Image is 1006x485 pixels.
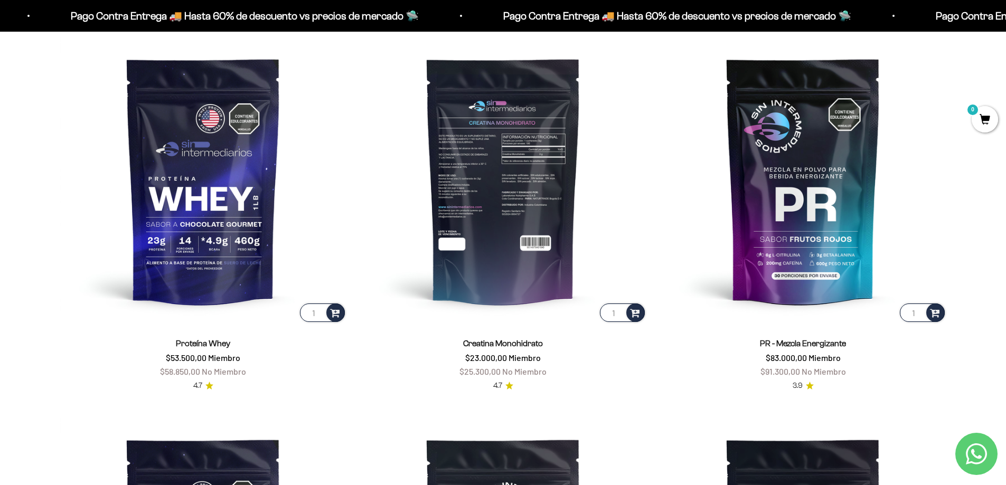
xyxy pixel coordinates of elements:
a: Creatina Monohidrato [463,339,543,348]
a: 4.74.7 de 5.0 estrellas [193,380,213,392]
span: $23.000,00 [465,353,507,363]
span: No Miembro [202,366,246,376]
span: No Miembro [802,366,846,376]
span: $58.850,00 [160,366,200,376]
a: 0 [972,115,998,126]
a: PR - Mezcla Energizante [760,339,846,348]
span: $91.300,00 [760,366,800,376]
span: 4.7 [493,380,502,392]
span: No Miembro [502,366,547,376]
span: $83.000,00 [766,353,807,363]
span: Miembro [509,353,541,363]
span: Miembro [808,353,841,363]
span: Miembro [208,353,240,363]
span: 3.9 [793,380,803,392]
a: 4.74.7 de 5.0 estrellas [493,380,513,392]
p: Pago Contra Entrega 🚚 Hasta 60% de descuento vs precios de mercado 🛸 [67,7,415,24]
mark: 0 [966,103,979,116]
a: Proteína Whey [176,339,230,348]
span: $53.500,00 [166,353,206,363]
a: 3.93.9 de 5.0 estrellas [793,380,814,392]
span: 4.7 [193,380,202,392]
span: $25.300,00 [459,366,501,376]
img: Creatina Monohidrato [360,37,647,324]
p: Pago Contra Entrega 🚚 Hasta 60% de descuento vs precios de mercado 🛸 [499,7,847,24]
